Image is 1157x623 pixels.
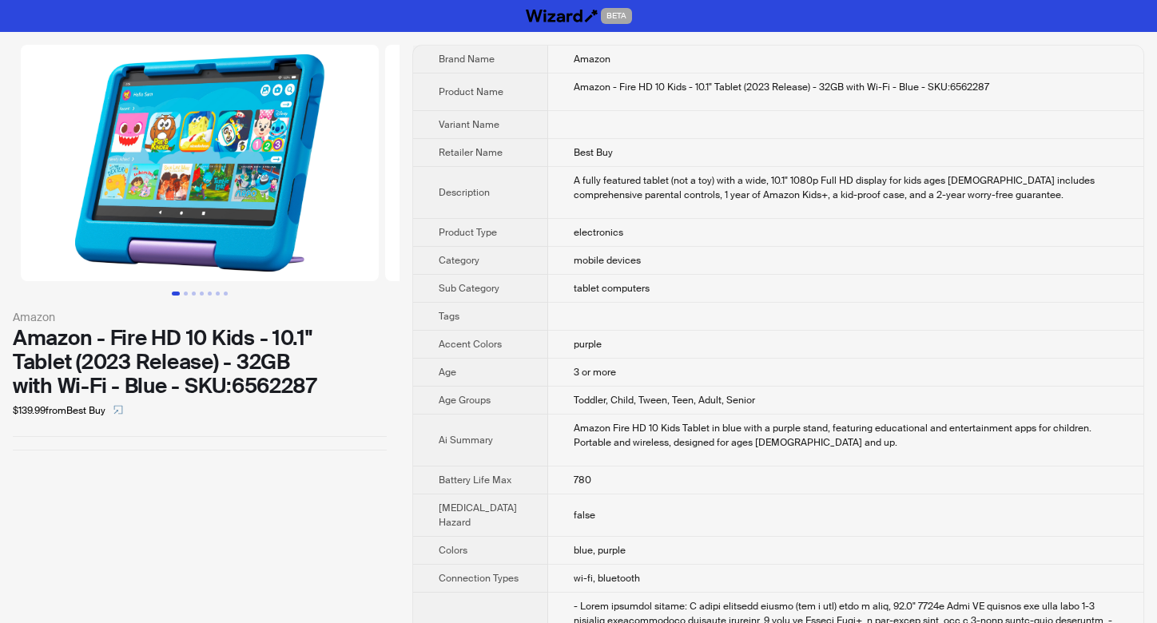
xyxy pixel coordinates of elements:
[439,118,499,131] span: Variant Name
[13,326,387,398] div: Amazon - Fire HD 10 Kids - 10.1" Tablet (2023 Release) - 32GB with Wi-Fi - Blue - SKU:6562287
[172,292,180,296] button: Go to slide 1
[439,434,493,446] span: Ai Summary
[439,366,456,379] span: Age
[439,254,479,267] span: Category
[574,509,595,522] span: false
[439,394,491,407] span: Age Groups
[574,226,623,239] span: electronics
[224,292,228,296] button: Go to slide 7
[574,80,1118,94] div: Amazon - Fire HD 10 Kids - 10.1" Tablet (2023 Release) - 32GB with Wi-Fi - Blue - SKU:6562287
[200,292,204,296] button: Go to slide 4
[574,146,613,159] span: Best Buy
[439,502,517,529] span: [MEDICAL_DATA] Hazard
[574,173,1118,202] div: A fully featured tablet (not a toy) with a wide, 10.1" 1080p Full HD display for kids ages 3-7 in...
[13,398,387,423] div: $139.99 from Best Buy
[439,85,503,98] span: Product Name
[574,421,1118,450] div: Amazon Fire HD 10 Kids Tablet in blue with a purple stand, featuring educational and entertainmen...
[192,292,196,296] button: Go to slide 3
[574,282,650,295] span: tablet computers
[439,338,502,351] span: Accent Colors
[574,394,755,407] span: Toddler, Child, Tween, Teen, Adult, Senior
[574,572,640,585] span: wi-fi, bluetooth
[574,544,626,557] span: blue, purple
[13,308,387,326] div: Amazon
[208,292,212,296] button: Go to slide 5
[574,366,616,379] span: 3 or more
[439,474,511,486] span: Battery Life Max
[439,226,497,239] span: Product Type
[439,572,519,585] span: Connection Types
[574,338,602,351] span: purple
[439,310,459,323] span: Tags
[184,292,188,296] button: Go to slide 2
[574,53,610,65] span: Amazon
[439,282,499,295] span: Sub Category
[601,8,632,24] span: BETA
[439,53,495,65] span: Brand Name
[385,45,743,281] img: Amazon - Fire HD 10 Kids - 10.1" Tablet (2023 Release) - 32GB with Wi-Fi - Blue - SKU:6562287 ima...
[439,146,503,159] span: Retailer Name
[216,292,220,296] button: Go to slide 6
[574,474,591,486] span: 780
[439,544,467,557] span: Colors
[113,405,123,415] span: select
[21,45,379,281] img: Amazon - Fire HD 10 Kids - 10.1" Tablet (2023 Release) - 32GB with Wi-Fi - Blue - SKU:6562287 ima...
[439,186,490,199] span: Description
[574,254,641,267] span: mobile devices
